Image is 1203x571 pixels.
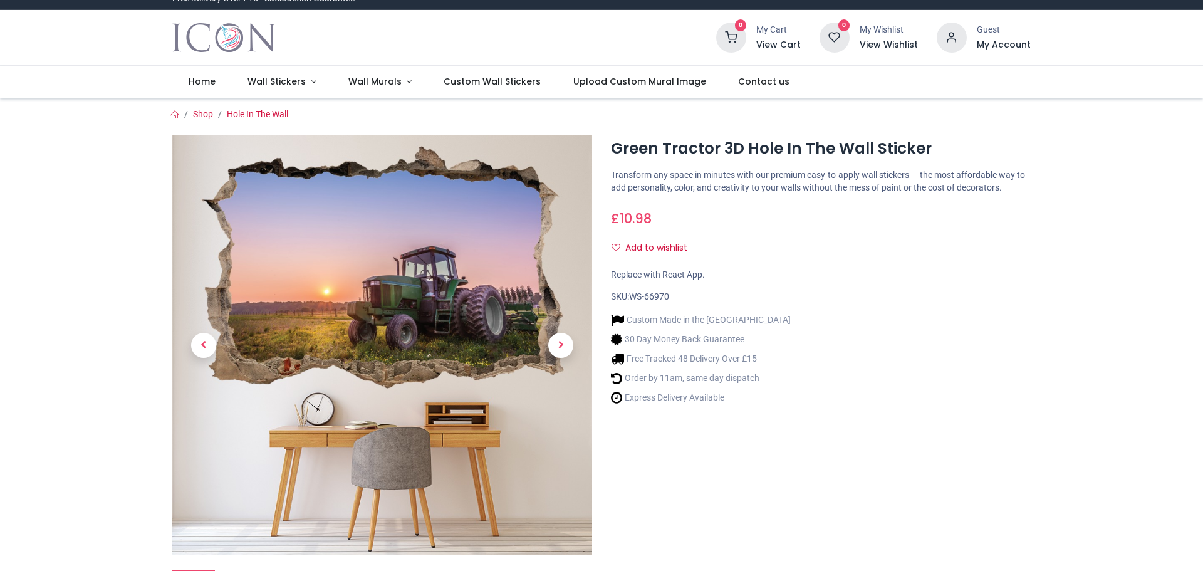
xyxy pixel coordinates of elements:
[716,32,746,42] a: 0
[191,333,216,358] span: Previous
[227,109,288,119] a: Hole In The Wall
[529,199,592,493] a: Next
[573,75,706,88] span: Upload Custom Mural Image
[548,333,573,358] span: Next
[444,75,541,88] span: Custom Wall Stickers
[231,66,332,98] a: Wall Stickers
[611,391,791,404] li: Express Delivery Available
[611,291,1031,303] div: SKU:
[611,238,698,259] button: Add to wishlistAdd to wishlist
[172,20,276,55] a: Logo of Icon Wall Stickers
[860,39,918,51] a: View Wishlist
[172,199,235,493] a: Previous
[820,32,850,42] a: 0
[189,75,216,88] span: Home
[348,75,402,88] span: Wall Murals
[611,169,1031,194] p: Transform any space in minutes with our premium easy-to-apply wall stickers — the most affordable...
[172,20,276,55] img: Icon Wall Stickers
[735,19,747,31] sup: 0
[611,138,1031,159] h1: Green Tractor 3D Hole In The Wall Sticker
[620,209,652,228] span: 10.98
[332,66,428,98] a: Wall Murals
[193,109,213,119] a: Shop
[977,39,1031,51] a: My Account
[756,24,801,36] div: My Cart
[611,333,791,346] li: 30 Day Money Back Guarantee
[860,24,918,36] div: My Wishlist
[838,19,850,31] sup: 0
[611,372,791,385] li: Order by 11am, same day dispatch
[611,352,791,365] li: Free Tracked 48 Delivery Over £15
[172,135,592,555] img: Green Tractor 3D Hole In The Wall Sticker
[756,39,801,51] a: View Cart
[611,313,791,327] li: Custom Made in the [GEOGRAPHIC_DATA]
[612,243,620,252] i: Add to wishlist
[977,24,1031,36] div: Guest
[629,291,669,301] span: WS-66970
[611,269,1031,281] div: Replace with React App.
[611,209,652,228] span: £
[738,75,789,88] span: Contact us
[247,75,306,88] span: Wall Stickers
